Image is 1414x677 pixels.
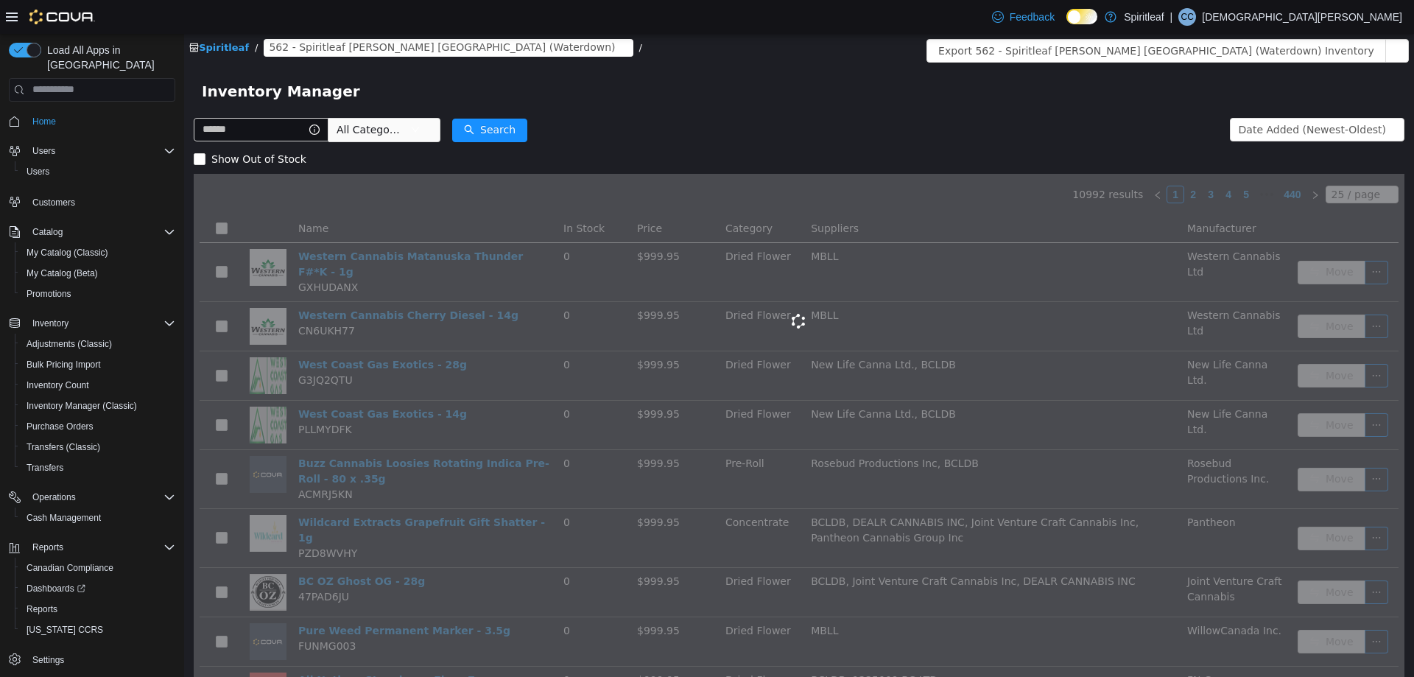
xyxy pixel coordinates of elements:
[21,119,128,131] span: Show Out of Stock
[1201,5,1225,29] button: icon: ellipsis
[125,91,136,101] i: icon: info-circle
[15,263,181,284] button: My Catalog (Beta)
[21,356,107,373] a: Bulk Pricing Import
[3,649,181,670] button: Settings
[1170,8,1173,26] p: |
[1178,8,1196,26] div: Christian C
[27,512,101,524] span: Cash Management
[27,223,68,241] button: Catalog
[3,141,181,161] button: Users
[21,559,119,577] a: Canadian Compliance
[21,509,107,527] a: Cash Management
[15,242,181,263] button: My Catalog (Classic)
[18,46,185,69] span: Inventory Manager
[21,244,175,262] span: My Catalog (Classic)
[3,222,181,242] button: Catalog
[227,91,236,102] i: icon: down
[27,488,175,506] span: Operations
[27,539,175,556] span: Reports
[27,315,74,332] button: Inventory
[21,264,104,282] a: My Catalog (Beta)
[27,194,81,211] a: Customers
[1203,91,1211,102] i: icon: down
[27,400,137,412] span: Inventory Manager (Classic)
[15,620,181,640] button: [US_STATE] CCRS
[21,264,175,282] span: My Catalog (Beta)
[3,313,181,334] button: Inventory
[27,247,108,259] span: My Catalog (Classic)
[21,418,99,435] a: Purchase Orders
[21,285,175,303] span: Promotions
[27,651,70,669] a: Settings
[27,267,98,279] span: My Catalog (Beta)
[21,335,175,353] span: Adjustments (Classic)
[21,356,175,373] span: Bulk Pricing Import
[32,491,76,503] span: Operations
[21,285,77,303] a: Promotions
[21,397,175,415] span: Inventory Manager (Classic)
[21,559,175,577] span: Canadian Compliance
[27,192,175,211] span: Customers
[27,539,69,556] button: Reports
[27,562,113,574] span: Canadian Compliance
[32,116,56,127] span: Home
[15,416,181,437] button: Purchase Orders
[15,508,181,528] button: Cash Management
[21,418,175,435] span: Purchase Orders
[15,161,181,182] button: Users
[21,163,55,180] a: Users
[15,437,181,457] button: Transfers (Classic)
[27,142,175,160] span: Users
[27,603,57,615] span: Reports
[21,438,106,456] a: Transfers (Classic)
[27,421,94,432] span: Purchase Orders
[742,5,1202,29] button: Export 562 - Spiritleaf [PERSON_NAME] [GEOGRAPHIC_DATA] (Waterdown) Inventory
[1202,8,1402,26] p: [DEMOGRAPHIC_DATA][PERSON_NAME]
[3,191,181,212] button: Customers
[32,145,55,157] span: Users
[3,537,181,558] button: Reports
[1055,85,1202,107] div: Date Added (Newest-Oldest)
[15,375,181,396] button: Inventory Count
[15,599,181,620] button: Reports
[27,359,101,371] span: Bulk Pricing Import
[21,244,114,262] a: My Catalog (Classic)
[85,5,431,21] span: 562 - Spiritleaf Hamilton St N (Waterdown)
[5,9,15,18] i: icon: shop
[27,315,175,332] span: Inventory
[3,487,181,508] button: Operations
[27,166,49,178] span: Users
[32,541,63,553] span: Reports
[15,284,181,304] button: Promotions
[1124,8,1164,26] p: Spiritleaf
[21,376,95,394] a: Inventory Count
[21,438,175,456] span: Transfers (Classic)
[27,379,89,391] span: Inventory Count
[27,488,82,506] button: Operations
[3,111,181,132] button: Home
[21,580,175,597] span: Dashboards
[15,334,181,354] button: Adjustments (Classic)
[27,113,62,130] a: Home
[21,459,175,477] span: Transfers
[32,226,63,238] span: Catalog
[21,621,175,639] span: Washington CCRS
[1010,10,1055,24] span: Feedback
[71,8,74,19] span: /
[15,354,181,375] button: Bulk Pricing Import
[21,459,69,477] a: Transfers
[21,163,175,180] span: Users
[455,8,458,19] span: /
[32,654,64,666] span: Settings
[27,441,100,453] span: Transfers (Classic)
[15,396,181,416] button: Inventory Manager (Classic)
[21,509,175,527] span: Cash Management
[21,600,63,618] a: Reports
[21,600,175,618] span: Reports
[152,88,219,103] span: All Categories
[27,583,85,594] span: Dashboards
[27,338,112,350] span: Adjustments (Classic)
[21,397,143,415] a: Inventory Manager (Classic)
[27,142,61,160] button: Users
